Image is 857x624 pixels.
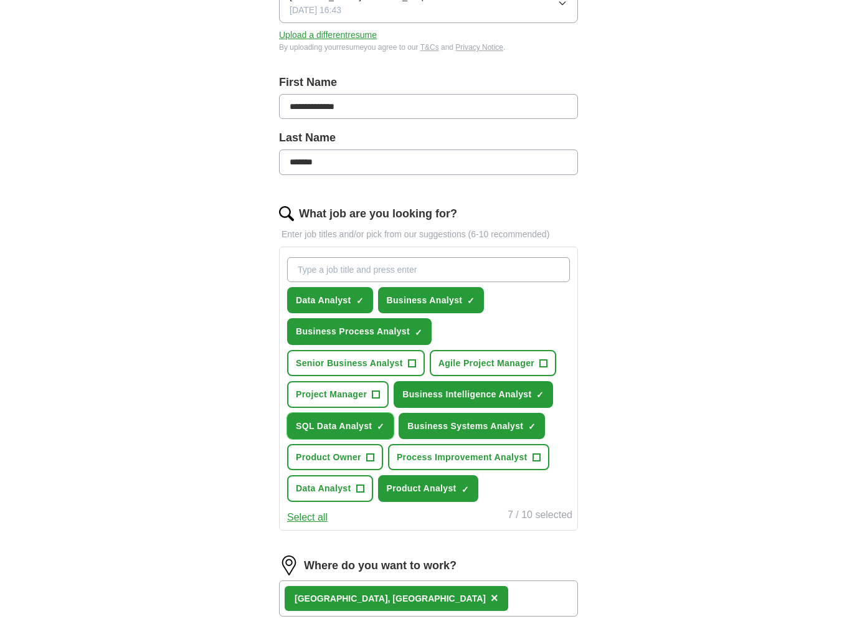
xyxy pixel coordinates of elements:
[407,419,523,433] span: Business Systems Analyst
[356,296,364,306] span: ✓
[378,287,485,313] button: Business Analyst✓
[394,381,553,407] button: Business Intelligence Analyst✓
[415,328,422,338] span: ✓
[287,381,389,407] button: Project Manager
[420,43,439,52] a: T&Cs
[279,42,578,54] div: By uploading your resume you agree to our and .
[378,475,478,501] button: Product Analyst✓
[304,557,457,575] label: Where do you want to work?
[299,205,457,223] label: What job are you looking for?
[287,257,570,282] input: Type a job title and press enter
[296,450,361,464] span: Product Owner
[387,481,457,495] span: Product Analyst
[402,387,531,401] span: Business Intelligence Analyst
[279,555,299,575] img: location.png
[296,419,372,433] span: SQL Data Analyst
[279,129,578,147] label: Last Name
[295,592,486,605] div: [GEOGRAPHIC_DATA], [GEOGRAPHIC_DATA]
[387,293,463,307] span: Business Analyst
[491,591,498,605] span: ×
[508,507,572,526] div: 7 / 10 selected
[287,475,373,501] button: Data Analyst
[296,387,367,401] span: Project Manager
[388,444,549,470] button: Process Improvement Analyst
[528,422,536,432] span: ✓
[279,28,377,42] button: Upload a differentresume
[287,444,383,470] button: Product Owner
[462,485,469,494] span: ✓
[467,296,475,306] span: ✓
[491,589,498,608] button: ×
[399,413,545,439] button: Business Systems Analyst✓
[290,3,341,17] span: [DATE] 16:43
[536,390,544,400] span: ✓
[287,350,425,376] button: Senior Business Analyst
[287,287,373,313] button: Data Analyst✓
[287,509,328,526] button: Select all
[296,324,410,338] span: Business Process Analyst
[397,450,528,464] span: Process Improvement Analyst
[296,293,351,307] span: Data Analyst
[279,73,578,92] label: First Name
[438,356,534,370] span: Agile Project Manager
[377,422,384,432] span: ✓
[287,413,394,439] button: SQL Data Analyst✓
[287,318,432,344] button: Business Process Analyst✓
[430,350,556,376] button: Agile Project Manager
[296,481,351,495] span: Data Analyst
[296,356,403,370] span: Senior Business Analyst
[455,43,503,52] a: Privacy Notice
[279,227,578,241] p: Enter job titles and/or pick from our suggestions (6-10 recommended)
[279,206,294,221] img: search.png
